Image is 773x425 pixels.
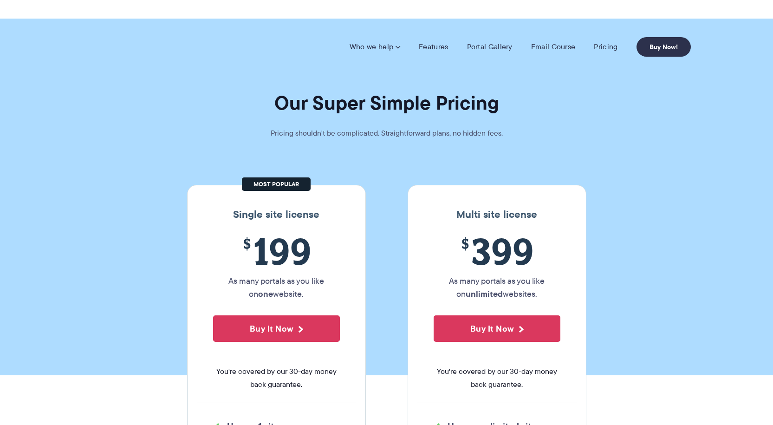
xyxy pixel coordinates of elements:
[637,37,691,57] a: Buy Now!
[434,315,560,342] button: Buy It Now
[434,275,560,301] p: As many portals as you like on websites.
[531,42,576,52] a: Email Course
[594,42,617,52] a: Pricing
[247,127,526,140] p: Pricing shouldn't be complicated. Straightforward plans, no hidden fees.
[417,209,577,221] h3: Multi site license
[213,275,340,301] p: As many portals as you like on website.
[467,42,513,52] a: Portal Gallery
[258,288,273,300] strong: one
[350,42,400,52] a: Who we help
[466,288,503,300] strong: unlimited
[213,315,340,342] button: Buy It Now
[434,230,560,272] span: 399
[419,42,448,52] a: Features
[197,209,356,221] h3: Single site license
[213,230,340,272] span: 199
[434,365,560,391] span: You're covered by our 30-day money back guarantee.
[213,365,340,391] span: You're covered by our 30-day money back guarantee.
